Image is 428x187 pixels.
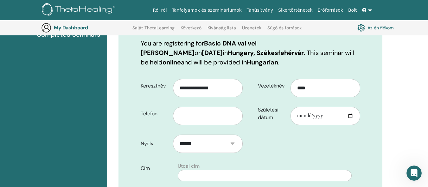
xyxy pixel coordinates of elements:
[276,4,315,16] a: Sikertörténetek
[253,80,291,92] label: Vezetéknév
[315,4,346,16] a: Erőforrások
[357,22,365,33] img: cog.svg
[54,25,117,31] h3: My Dashboard
[208,25,236,35] a: Kívánság lista
[136,138,173,150] label: Nyelv
[357,22,394,33] a: Az én fiókom
[136,162,174,174] label: Cím
[346,4,360,16] a: Bolt
[141,39,360,67] p: You are registering for on in . This seminar will be held and will be provided in .
[41,23,51,33] img: generic-user-icon.jpg
[406,166,422,181] iframe: Intercom live chat
[181,25,201,35] a: Következő
[136,80,173,92] label: Keresztnév
[132,25,175,35] a: Saját ThetaLearning
[169,4,244,16] a: Tanfolyamok és szemináriumok
[267,25,302,35] a: Súgó és források
[242,25,261,35] a: Üzenetek
[247,58,278,66] b: Hungarian
[42,3,118,17] img: logo.png
[178,162,200,170] label: Utcai cím
[202,49,223,57] b: [DATE]
[141,39,257,57] b: Basic DNA val vel [PERSON_NAME]
[163,58,181,66] b: online
[228,49,304,57] b: Hungary, Székesfehérvár
[244,4,276,16] a: Tanúsítvány
[253,104,291,124] label: Születési dátum
[136,108,173,120] label: Telefon
[150,4,169,16] a: Ról ről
